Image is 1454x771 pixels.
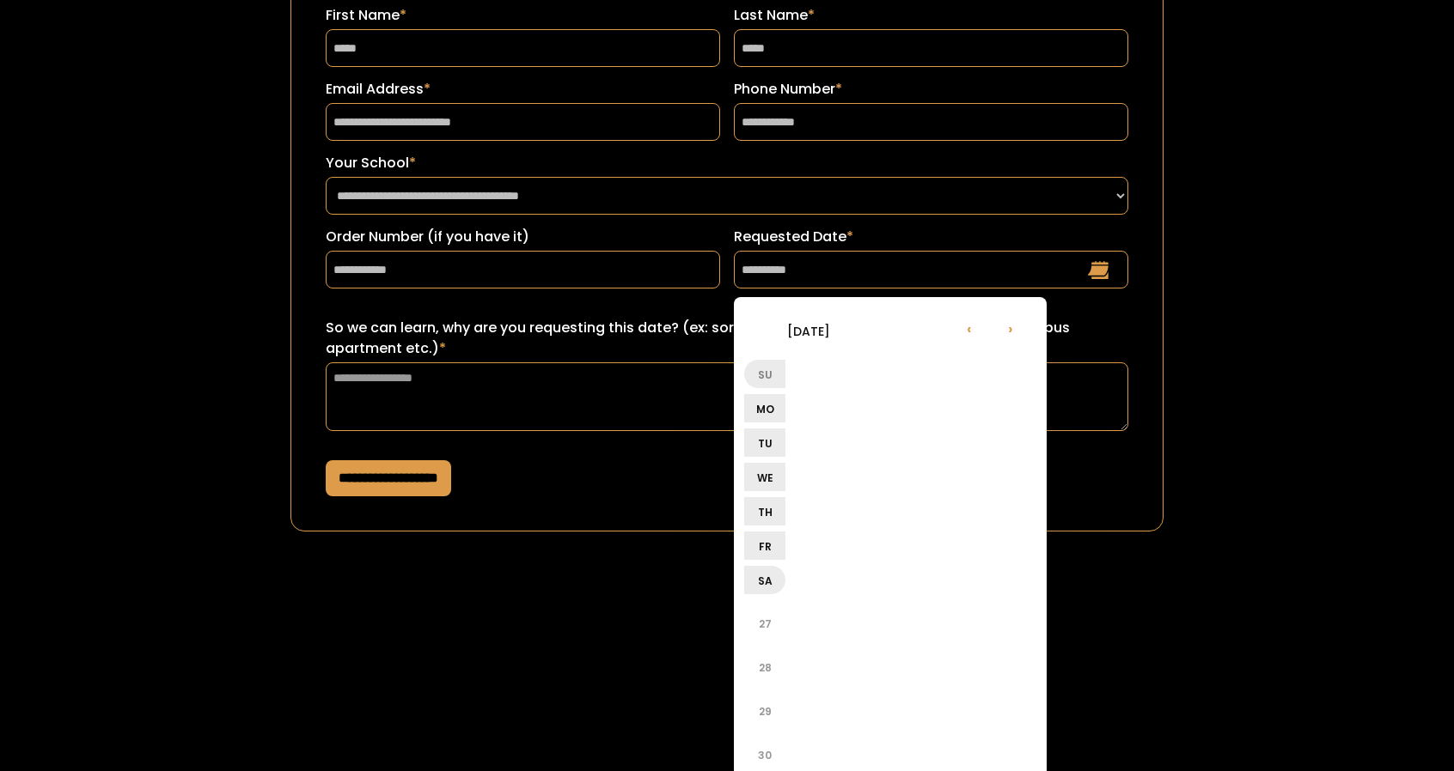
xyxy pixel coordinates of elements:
[744,531,785,560] li: Fr
[744,566,785,594] li: Sa
[326,227,720,247] label: Order Number (if you have it)
[734,79,1128,100] label: Phone Number
[744,428,785,457] li: Tu
[744,690,785,732] li: 29
[326,318,1127,359] label: So we can learn, why are you requesting this date? (ex: sorority recruitment, lease turn over for...
[744,394,785,422] li: Mo
[744,603,785,644] li: 27
[734,5,1128,26] label: Last Name
[326,5,720,26] label: First Name
[744,360,785,388] li: Su
[744,647,785,688] li: 28
[990,307,1031,349] li: ›
[744,310,873,351] li: [DATE]
[734,227,1128,247] label: Requested Date
[744,463,785,491] li: We
[949,307,990,349] li: ‹
[326,153,1127,173] label: Your School
[744,497,785,525] li: Th
[326,79,720,100] label: Email Address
